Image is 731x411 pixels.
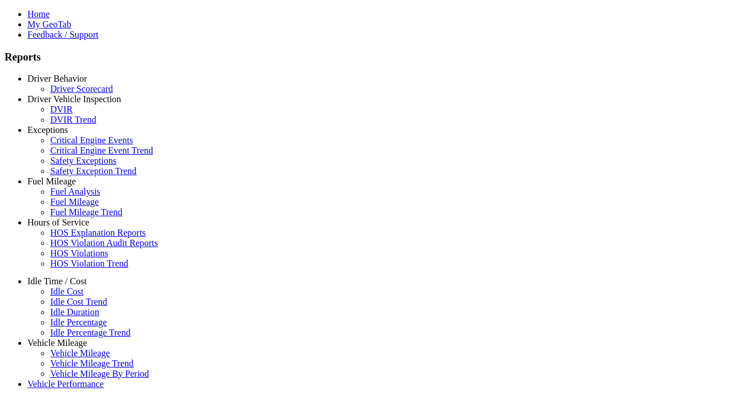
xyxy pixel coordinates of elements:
a: HOS Explanation Reports [50,228,146,237]
a: Vehicle Performance [27,379,104,389]
a: Safety Exceptions [50,156,117,166]
a: Idle Duration [50,307,99,317]
a: Hours of Service [27,217,89,227]
a: Critical Engine Events [50,135,133,145]
a: Critical Engine Event Trend [50,146,153,155]
a: Fuel Mileage Trend [50,207,122,217]
a: Vehicle Mileage [27,338,87,348]
a: HOS Violation Trend [50,259,128,268]
a: Idle Cost Trend [50,297,107,307]
a: DVIR [50,104,73,114]
a: HOS Violations [50,248,108,258]
a: Fuel Mileage [27,176,76,186]
a: Fuel Mileage [50,197,99,207]
a: Idle Cost [50,287,83,296]
a: HOS Violation Audit Reports [50,238,158,248]
a: Idle Percentage Trend [50,328,130,337]
a: Vehicle Mileage By Period [50,369,149,378]
a: Driver Scorecard [50,84,113,94]
a: My GeoTab [27,19,71,29]
a: DVIR Trend [50,115,96,124]
a: Fuel Analysis [50,187,101,196]
h3: Reports [5,51,726,63]
a: Driver Vehicle Inspection [27,94,121,104]
a: Idle Time / Cost [27,276,87,286]
a: Exceptions [27,125,68,135]
a: Vehicle Mileage [50,348,110,358]
a: Driver Behavior [27,74,87,83]
a: Safety Exception Trend [50,166,136,176]
a: Idle Percentage [50,317,107,327]
a: Feedback / Support [27,30,98,39]
a: Home [27,9,50,19]
a: Vehicle Mileage Trend [50,358,134,368]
